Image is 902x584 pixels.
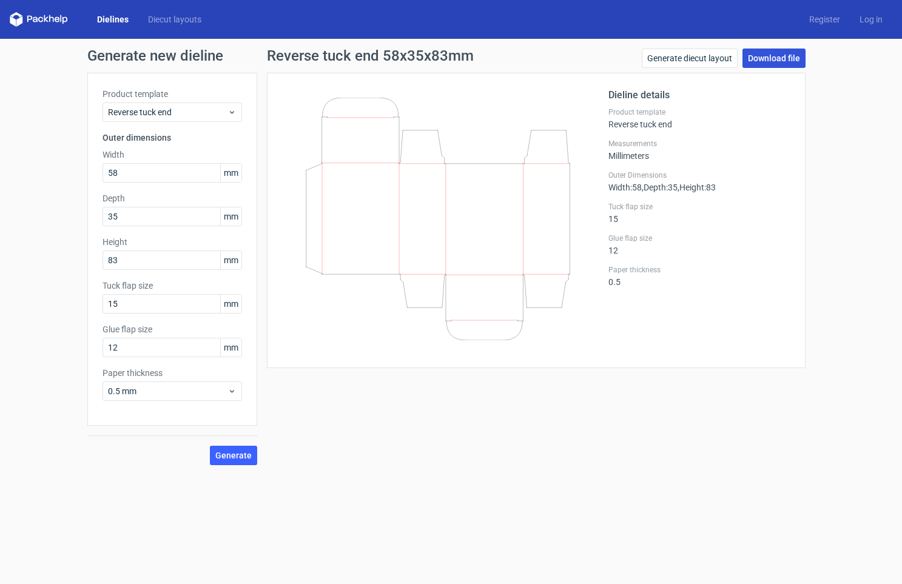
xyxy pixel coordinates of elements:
[608,107,790,129] div: Reverse tuck end
[87,49,815,63] h1: Generate new dieline
[108,106,227,118] span: Reverse tuck end
[220,338,241,357] span: mm
[138,13,211,25] a: Diecut layouts
[103,367,242,379] label: Paper thickness
[742,49,806,68] a: Download file
[608,233,790,255] div: 12
[103,88,242,100] label: Product template
[220,164,241,182] span: mm
[608,183,642,192] span: Width : 58
[642,49,738,68] a: Generate diecut layout
[850,13,892,25] a: Log in
[210,446,257,465] button: Generate
[220,295,241,313] span: mm
[608,265,790,287] div: 0.5
[608,170,790,180] label: Outer Dimensions
[678,183,716,192] span: , Height : 83
[799,13,850,25] a: Register
[608,107,790,117] label: Product template
[608,202,790,224] div: 15
[220,251,241,269] span: mm
[220,207,241,226] span: mm
[608,88,790,102] h2: Dieline details
[642,183,678,192] span: , Depth : 35
[608,139,790,161] div: Millimeters
[608,233,790,243] label: Glue flap size
[608,139,790,149] label: Measurements
[103,236,242,248] label: Height
[267,49,474,63] h1: Reverse tuck end 58x35x83mm
[608,202,790,212] label: Tuck flap size
[108,385,227,397] span: 0.5 mm
[103,192,242,204] label: Depth
[103,132,242,144] h3: Outer dimensions
[103,280,242,292] label: Tuck flap size
[103,149,242,161] label: Width
[608,265,790,275] label: Paper thickness
[215,451,252,460] span: Generate
[87,13,138,25] a: Dielines
[103,323,242,335] label: Glue flap size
